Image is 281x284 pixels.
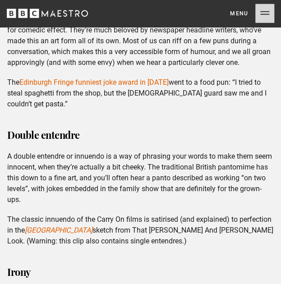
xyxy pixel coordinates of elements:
[7,7,88,20] svg: BBC Maestro
[230,4,274,23] button: Toggle navigation
[7,77,274,110] p: The went to a food pun: “I tried to steal spaghetti from the shop, but the [DEMOGRAPHIC_DATA] gua...
[7,128,274,142] h3: Double entendre
[25,226,92,234] a: [GEOGRAPHIC_DATA]
[7,265,274,279] h3: Irony
[7,14,274,68] p: Few of us can resist a pun, which consists of deliberately misusing similar words for comedic eff...
[19,78,169,87] a: Edinburgh Fringe funniest joke award in [DATE]
[7,214,274,247] p: The classic innuendo of the Carry On films is satirised (and explained) to perfection in the sket...
[7,151,274,205] p: A double entendre or innuendo is a way of phrasing your words to make them seem innocent, when th...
